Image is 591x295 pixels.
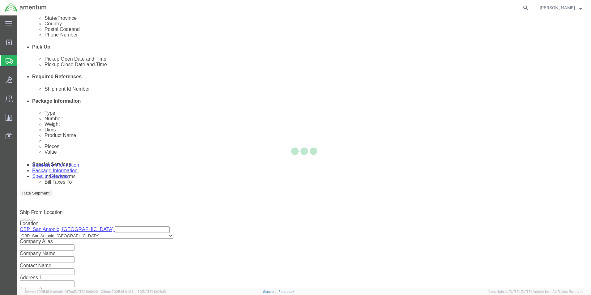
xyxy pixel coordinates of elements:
[278,290,294,293] a: Feedback
[101,290,166,293] span: Client: 2025.18.0-198a450
[142,290,166,293] span: [DATE] 10:06:13
[488,289,584,294] span: Copyright © [DATE]-[DATE] Agistix Inc., All Rights Reserved
[540,4,575,11] span: ALISON GODOY
[4,3,47,12] img: logo
[74,290,98,293] span: [DATE] 10:10:00
[25,290,98,293] span: Server: 2025.18.0-a0edd1917ac
[263,290,278,293] a: Support
[539,4,582,11] button: [PERSON_NAME]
